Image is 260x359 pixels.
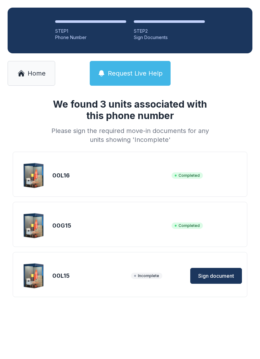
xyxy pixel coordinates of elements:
div: 00L16 [52,171,169,180]
div: STEP 2 [134,28,205,34]
span: Incomplete [131,273,162,279]
div: STEP 1 [55,28,126,34]
div: 00L15 [52,271,128,280]
div: Sign Documents [134,34,205,41]
div: Phone Number [55,34,126,41]
span: Request Live Help [108,69,163,78]
span: Sign document [198,272,234,280]
h1: We found 3 units associated with this phone number [49,98,211,121]
span: Completed [172,223,203,229]
div: 00G15 [52,221,169,230]
span: Home [28,69,46,78]
div: Please sign the required move-in documents for any units showing 'Incomplete' [49,126,211,144]
span: Completed [172,172,203,179]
